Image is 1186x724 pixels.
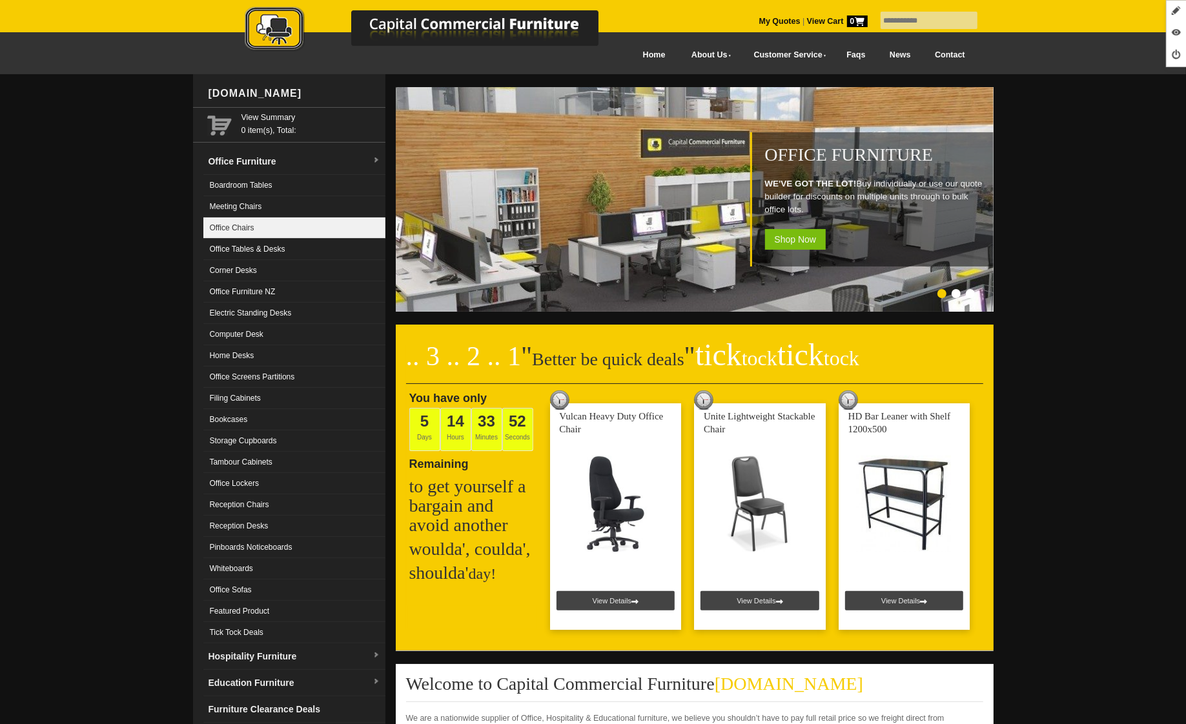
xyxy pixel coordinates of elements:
[478,412,495,430] span: 33
[203,430,385,452] a: Storage Cupboards
[203,345,385,367] a: Home Desks
[759,17,801,26] a: My Quotes
[409,408,440,451] span: Days
[923,41,977,70] a: Contact
[742,347,777,370] span: tock
[203,494,385,516] a: Reception Chairs
[877,41,923,70] a: News
[241,111,380,135] span: 0 item(s), Total:
[203,643,385,670] a: Hospitality Furnituredropdown
[550,390,569,410] img: tick tock deal clock
[396,305,996,314] a: Office Furniture WE'VE GOT THE LOT!Buy individually or use our quote builder for discounts on mul...
[807,17,868,26] strong: View Cart
[966,289,975,298] li: Page dot 3
[469,565,496,582] span: day!
[440,408,471,451] span: Hours
[739,41,834,70] a: Customer Service
[695,337,859,372] span: tick tick
[203,217,385,239] a: Office Chairs
[373,652,380,659] img: dropdown
[203,281,385,303] a: Office Furniture NZ
[509,412,526,430] span: 52
[203,148,385,175] a: Office Furnituredropdown
[406,674,983,702] h2: Welcome to Capital Commercial Furniture
[203,409,385,430] a: Bookcases
[209,6,661,57] a: Capital Commercial Furniture Logo
[203,303,385,324] a: Electric Standing Desks
[765,179,857,188] strong: WE'VE GOT THE LOT!
[409,392,487,405] span: You have only
[406,345,983,384] h2: Better be quick deals
[203,696,385,723] a: Furniture Clearance Deals
[677,41,739,70] a: About Us
[203,239,385,260] a: Office Tables & Desks
[765,145,987,165] h1: Office Furniture
[203,324,385,345] a: Computer Desk
[203,537,385,558] a: Pinboards Noticeboards
[502,408,533,451] span: Seconds
[521,341,532,371] span: "
[839,390,858,410] img: tick tock deal clock
[203,516,385,537] a: Reception Desks
[409,452,469,470] span: Remaining
[409,539,538,559] h2: woulda', coulda',
[409,563,538,583] h2: shoulda'
[241,111,380,124] a: View Summary
[847,15,868,27] span: 0
[420,412,429,430] span: 5
[396,87,996,312] img: Office Furniture
[409,477,538,535] h2: to get yourself a bargain and avoid another
[765,229,826,250] span: Shop Now
[203,558,385,579] a: Whiteboards
[447,412,464,430] span: 14
[203,473,385,494] a: Office Lockers
[373,157,380,165] img: dropdown
[373,678,380,686] img: dropdown
[203,74,385,113] div: [DOMAIN_NAME]
[835,41,878,70] a: Faqs
[203,175,385,196] a: Boardroom Tables
[203,579,385,601] a: Office Sofas
[406,341,522,371] span: .. 3 .. 2 .. 1
[804,17,867,26] a: View Cart0
[694,390,713,410] img: tick tock deal clock
[209,6,661,54] img: Capital Commercial Furniture Logo
[203,452,385,473] a: Tambour Cabinets
[952,289,961,298] li: Page dot 2
[203,196,385,217] a: Meeting Chairs
[203,601,385,622] a: Featured Product
[937,289,946,298] li: Page dot 1
[765,177,987,216] p: Buy individually or use our quote builder for discounts on multiple units through to bulk office ...
[203,260,385,281] a: Corner Desks
[203,670,385,696] a: Education Furnituredropdown
[203,388,385,409] a: Filing Cabinets
[203,367,385,388] a: Office Screens Partitions
[471,408,502,451] span: Minutes
[824,347,859,370] span: tock
[715,674,863,694] span: [DOMAIN_NAME]
[203,622,385,643] a: Tick Tock Deals
[684,341,859,371] span: "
